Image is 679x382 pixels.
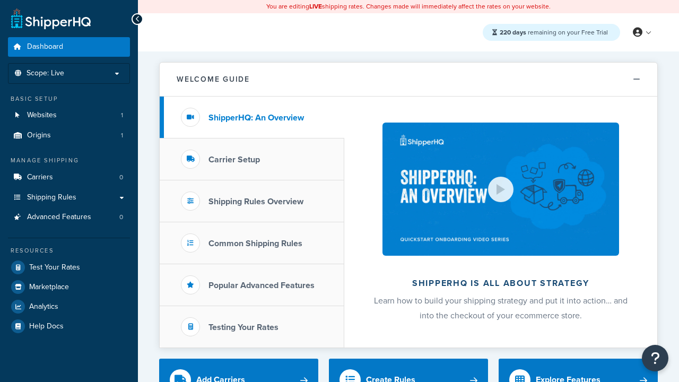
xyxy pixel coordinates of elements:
[208,155,260,164] h3: Carrier Setup
[121,131,123,140] span: 1
[119,213,123,222] span: 0
[208,113,304,123] h3: ShipperHQ: An Overview
[8,126,130,145] a: Origins1
[8,277,130,297] a: Marketplace
[27,111,57,120] span: Websites
[29,263,80,272] span: Test Your Rates
[500,28,526,37] strong: 220 days
[8,258,130,277] a: Test Your Rates
[27,131,51,140] span: Origins
[8,246,130,255] div: Resources
[8,126,130,145] li: Origins
[8,168,130,187] a: Carriers0
[27,42,63,51] span: Dashboard
[382,123,619,256] img: ShipperHQ is all about strategy
[8,317,130,336] a: Help Docs
[121,111,123,120] span: 1
[29,322,64,331] span: Help Docs
[309,2,322,11] b: LIVE
[8,297,130,316] a: Analytics
[27,69,64,78] span: Scope: Live
[642,345,668,371] button: Open Resource Center
[8,168,130,187] li: Carriers
[208,323,278,332] h3: Testing Your Rates
[8,106,130,125] a: Websites1
[208,197,303,206] h3: Shipping Rules Overview
[8,156,130,165] div: Manage Shipping
[8,94,130,103] div: Basic Setup
[27,193,76,202] span: Shipping Rules
[374,294,628,322] span: Learn how to build your shipping strategy and put it into action… and into the checkout of your e...
[208,239,302,248] h3: Common Shipping Rules
[27,213,91,222] span: Advanced Features
[8,106,130,125] li: Websites
[8,188,130,207] a: Shipping Rules
[8,207,130,227] a: Advanced Features0
[177,75,250,83] h2: Welcome Guide
[500,28,608,37] span: remaining on your Free Trial
[8,207,130,227] li: Advanced Features
[27,173,53,182] span: Carriers
[119,173,123,182] span: 0
[29,283,69,292] span: Marketplace
[29,302,58,311] span: Analytics
[372,279,629,288] h2: ShipperHQ is all about strategy
[160,63,657,97] button: Welcome Guide
[8,37,130,57] a: Dashboard
[208,281,315,290] h3: Popular Advanced Features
